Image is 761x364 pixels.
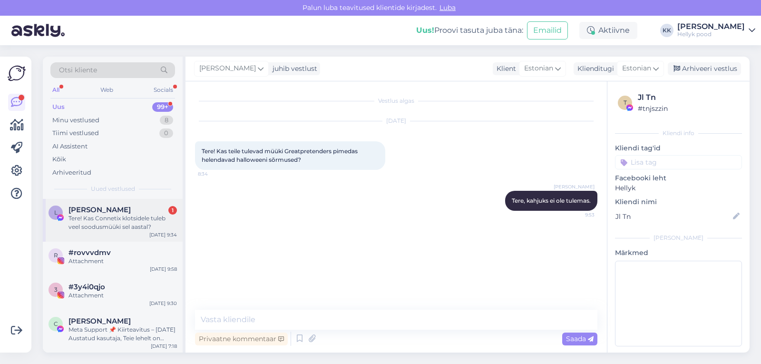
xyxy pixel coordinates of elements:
[269,64,317,74] div: juhib vestlust
[524,63,553,74] span: Estonian
[512,197,591,204] span: Tere, kahjuks ei ole tulemas.
[554,183,595,190] span: [PERSON_NAME]
[195,333,288,345] div: Privaatne kommentaar
[54,286,58,293] span: 3
[624,99,627,106] span: t
[52,168,91,177] div: Arhiveeritud
[615,143,742,153] p: Kliendi tag'id
[68,283,105,291] span: #3y4i0qjo
[559,211,595,218] span: 9:53
[668,62,741,75] div: Arhiveeri vestlus
[566,334,594,343] span: Saada
[54,320,58,327] span: C
[579,22,637,39] div: Aktiivne
[59,65,97,75] span: Otsi kliente
[149,231,177,238] div: [DATE] 9:34
[198,170,234,177] span: 8:34
[52,155,66,164] div: Kõik
[159,128,173,138] div: 0
[615,248,742,258] p: Märkmed
[638,103,739,114] div: # tnjszzin
[615,183,742,193] p: Hellyk
[168,206,177,215] div: 1
[677,23,755,38] a: [PERSON_NAME]Hellyk pood
[615,173,742,183] p: Facebooki leht
[622,63,651,74] span: Estonian
[615,234,742,242] div: [PERSON_NAME]
[615,155,742,169] input: Lisa tag
[68,248,111,257] span: #rovvvdmv
[437,3,459,12] span: Luba
[152,102,173,112] div: 99+
[52,102,65,112] div: Uus
[52,116,99,125] div: Minu vestlused
[98,84,115,96] div: Web
[68,317,131,325] span: Clara Dongo
[160,116,173,125] div: 8
[195,97,597,105] div: Vestlus algas
[152,84,175,96] div: Socials
[150,266,177,273] div: [DATE] 9:58
[68,325,177,343] div: Meta Support 📌 Kiirteavitus – [DATE] Austatud kasutaja, Teie lehelt on tuvastatud sisu, mis võib ...
[416,25,523,36] div: Proovi tasuta juba täna:
[416,26,434,35] b: Uus!
[54,252,58,259] span: r
[202,148,359,163] span: Tere! Kas teile tulevad müüki Greatpretenders pimedas helendavad halloweeni sõrmused?
[660,24,673,37] div: KK
[52,142,88,151] div: AI Assistent
[68,214,177,231] div: Tere! Kas Connetix klotsidele tuleb veel soodusmüüki sel aastal?
[91,185,135,193] span: Uued vestlused
[151,343,177,350] div: [DATE] 7:18
[493,64,516,74] div: Klient
[677,23,745,30] div: [PERSON_NAME]
[68,206,131,214] span: Liisi Taimre
[615,197,742,207] p: Kliendi nimi
[574,64,614,74] div: Klienditugi
[527,21,568,39] button: Emailid
[195,117,597,125] div: [DATE]
[54,209,58,216] span: L
[638,92,739,103] div: Jl Tn
[199,63,256,74] span: [PERSON_NAME]
[615,129,742,138] div: Kliendi info
[52,128,99,138] div: Tiimi vestlused
[615,211,731,222] input: Lisa nimi
[68,291,177,300] div: Attachment
[50,84,61,96] div: All
[677,30,745,38] div: Hellyk pood
[8,64,26,82] img: Askly Logo
[68,257,177,266] div: Attachment
[149,300,177,307] div: [DATE] 9:30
